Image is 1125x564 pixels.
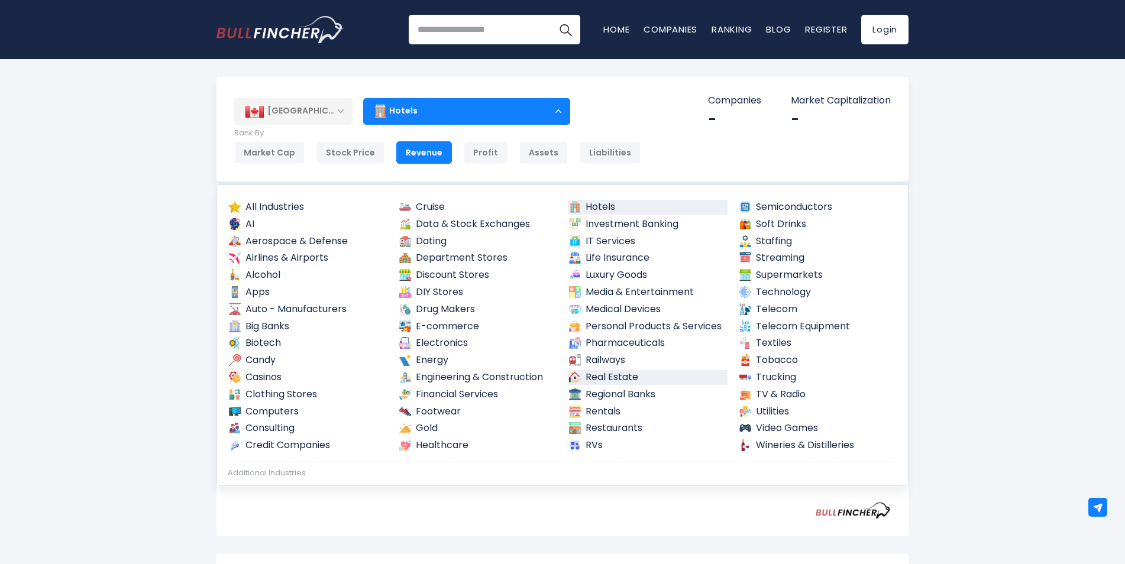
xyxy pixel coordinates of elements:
[568,421,728,436] a: Restaurants
[568,302,728,317] a: Medical Devices
[738,336,898,351] a: Textiles
[738,200,898,215] a: Semiconductors
[234,128,641,138] p: Rank By
[398,421,558,436] a: Gold
[228,336,387,351] a: Biotech
[228,200,387,215] a: All Industries
[234,98,353,124] div: [GEOGRAPHIC_DATA]
[738,484,898,499] a: Renewable Energy
[738,302,898,317] a: Telecom
[738,438,898,453] a: Wineries & Distilleries
[738,421,898,436] a: Video Games
[568,387,728,402] a: Regional Banks
[738,234,898,249] a: Staffing
[791,110,891,128] div: -
[228,484,387,499] a: Advertising
[228,468,897,478] div: Additional Industries
[738,217,898,232] a: Soft Drinks
[738,370,898,385] a: Trucking
[398,353,558,368] a: Energy
[216,16,344,43] a: Go to homepage
[708,110,761,128] div: -
[228,217,387,232] a: AI
[568,217,728,232] a: Investment Banking
[228,319,387,334] a: Big Banks
[551,15,580,44] button: Search
[398,370,558,385] a: Engineering & Construction
[738,319,898,334] a: Telecom Equipment
[791,95,891,107] p: Market Capitalization
[398,234,558,249] a: Dating
[738,268,898,283] a: Supermarkets
[398,268,558,283] a: Discount Stores
[568,200,728,215] a: Hotels
[738,404,898,419] a: Utilities
[644,23,697,35] a: Companies
[228,234,387,249] a: Aerospace & Defense
[228,251,387,265] a: Airlines & Airports
[861,15,909,44] a: Login
[398,200,558,215] a: Cruise
[398,404,558,419] a: Footwear
[398,251,558,265] a: Department Stores
[568,319,728,334] a: Personal Products & Services
[398,336,558,351] a: Electronics
[396,141,452,164] div: Revenue
[568,234,728,249] a: IT Services
[568,370,728,385] a: Real Estate
[316,141,384,164] div: Stock Price
[398,438,558,453] a: Healthcare
[398,319,558,334] a: E-commerce
[568,285,728,300] a: Media & Entertainment
[805,23,847,35] a: Register
[363,98,570,125] div: Hotels
[228,404,387,419] a: Computers
[568,336,728,351] a: Pharmaceuticals
[464,141,507,164] div: Profit
[519,141,568,164] div: Assets
[398,387,558,402] a: Financial Services
[568,353,728,368] a: Railways
[228,421,387,436] a: Consulting
[568,404,728,419] a: Rentals
[398,285,558,300] a: DIY Stores
[766,23,791,35] a: Blog
[228,387,387,402] a: Clothing Stores
[234,141,305,164] div: Market Cap
[738,251,898,265] a: Streaming
[738,387,898,402] a: TV & Radio
[738,285,898,300] a: Technology
[568,438,728,453] a: RVs
[738,353,898,368] a: Tobacco
[603,23,629,35] a: Home
[708,95,761,107] p: Companies
[228,438,387,453] a: Credit Companies
[398,302,558,317] a: Drug Makers
[568,484,728,499] a: Medical Tools
[712,23,752,35] a: Ranking
[216,16,344,43] img: Bullfincher logo
[228,370,387,385] a: Casinos
[568,251,728,265] a: Life Insurance
[398,484,558,499] a: Farming Supplies
[228,268,387,283] a: Alcohol
[228,302,387,317] a: Auto - Manufacturers
[580,141,641,164] div: Liabilities
[398,217,558,232] a: Data & Stock Exchanges
[568,268,728,283] a: Luxury Goods
[228,285,387,300] a: Apps
[228,353,387,368] a: Candy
